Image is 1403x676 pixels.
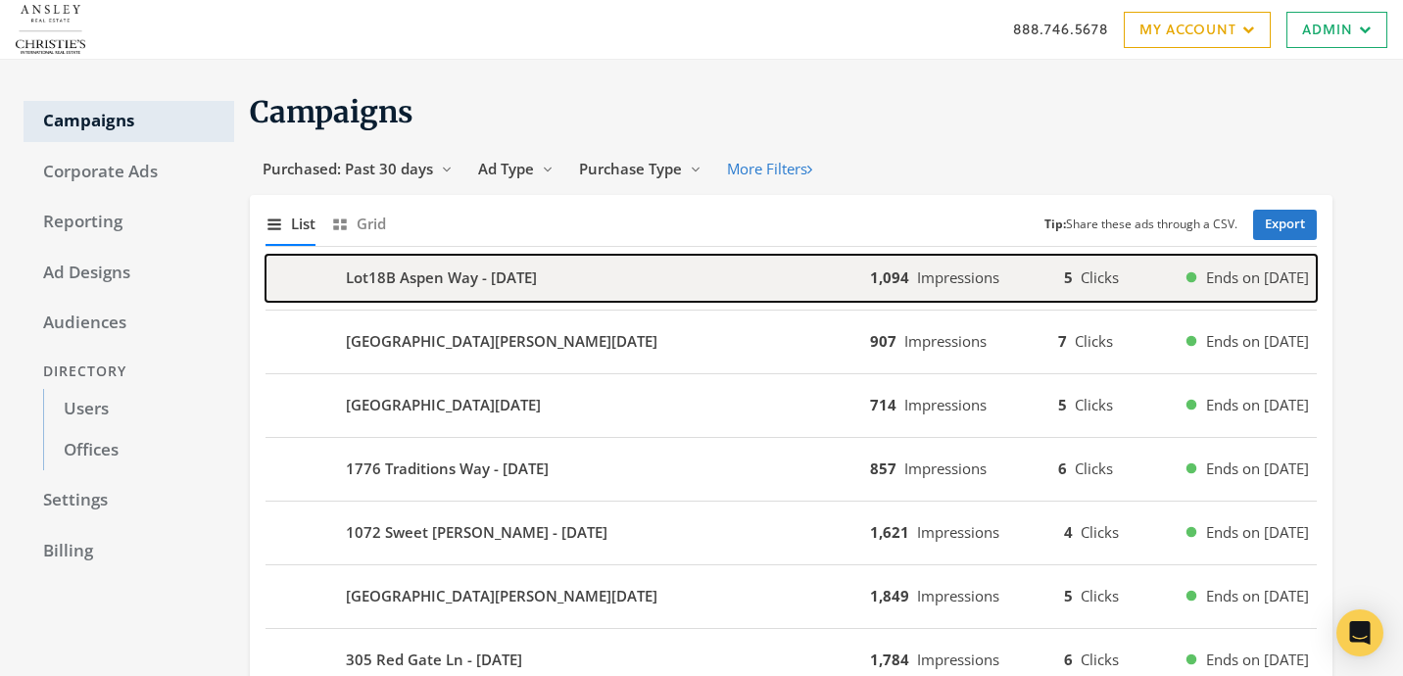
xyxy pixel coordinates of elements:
span: Impressions [904,459,987,478]
span: Campaigns [250,93,413,130]
a: Export [1253,210,1317,240]
span: Ends on [DATE] [1206,266,1309,289]
b: Tip: [1044,216,1066,232]
b: 857 [870,459,896,478]
a: Settings [24,480,234,521]
b: 7 [1058,331,1067,351]
b: 1072 Sweet [PERSON_NAME] - [DATE] [346,521,607,544]
b: 305 Red Gate Ln - [DATE] [346,649,522,671]
span: Purchased: Past 30 days [263,159,433,178]
span: Ends on [DATE] [1206,521,1309,544]
b: 1,621 [870,522,909,542]
a: Campaigns [24,101,234,142]
div: Open Intercom Messenger [1336,609,1383,656]
a: Audiences [24,303,234,344]
button: List [266,203,315,245]
span: Ends on [DATE] [1206,649,1309,671]
a: Ad Designs [24,253,234,294]
button: [GEOGRAPHIC_DATA][PERSON_NAME][DATE]907Impressions7ClicksEnds on [DATE] [266,318,1317,365]
span: Clicks [1081,267,1119,287]
button: Purchase Type [566,151,714,187]
b: [GEOGRAPHIC_DATA][DATE] [346,394,541,416]
b: 5 [1064,586,1073,605]
span: Ends on [DATE] [1206,394,1309,416]
button: Grid [331,203,386,245]
span: Clicks [1075,459,1113,478]
button: [GEOGRAPHIC_DATA][PERSON_NAME][DATE]1,849Impressions5ClicksEnds on [DATE] [266,573,1317,620]
b: 4 [1064,522,1073,542]
span: Impressions [917,522,999,542]
span: Clicks [1081,522,1119,542]
button: 1776 Traditions Way - [DATE]857Impressions6ClicksEnds on [DATE] [266,446,1317,493]
a: My Account [1124,12,1271,48]
a: 888.746.5678 [1013,19,1108,39]
b: Lot18B Aspen Way - [DATE] [346,266,537,289]
a: Users [43,389,234,430]
a: Offices [43,430,234,471]
button: Ad Type [465,151,566,187]
a: Reporting [24,202,234,243]
span: Impressions [917,267,999,287]
b: 5 [1058,395,1067,414]
span: Impressions [917,650,999,669]
b: 6 [1058,459,1067,478]
span: Ends on [DATE] [1206,330,1309,353]
span: Impressions [917,586,999,605]
small: Share these ads through a CSV. [1044,216,1237,234]
a: Admin [1286,12,1387,48]
span: Grid [357,213,386,235]
span: Ends on [DATE] [1206,458,1309,480]
b: 714 [870,395,896,414]
span: Ends on [DATE] [1206,585,1309,607]
img: Adwerx [16,5,85,54]
span: Clicks [1081,586,1119,605]
button: Purchased: Past 30 days [250,151,465,187]
b: 1,094 [870,267,909,287]
span: List [291,213,315,235]
span: Clicks [1075,395,1113,414]
button: 1072 Sweet [PERSON_NAME] - [DATE]1,621Impressions4ClicksEnds on [DATE] [266,509,1317,556]
span: Impressions [904,331,987,351]
button: Lot18B Aspen Way - [DATE]1,094Impressions5ClicksEnds on [DATE] [266,255,1317,302]
b: 907 [870,331,896,351]
a: Corporate Ads [24,152,234,193]
b: [GEOGRAPHIC_DATA][PERSON_NAME][DATE] [346,330,657,353]
span: Purchase Type [579,159,682,178]
button: More Filters [714,151,825,187]
button: [GEOGRAPHIC_DATA][DATE]714Impressions5ClicksEnds on [DATE] [266,382,1317,429]
b: [GEOGRAPHIC_DATA][PERSON_NAME][DATE] [346,585,657,607]
b: 1776 Traditions Way - [DATE] [346,458,549,480]
b: 5 [1064,267,1073,287]
div: Directory [24,354,234,390]
b: 1,784 [870,650,909,669]
span: Ad Type [478,159,534,178]
span: Impressions [904,395,987,414]
span: Clicks [1081,650,1119,669]
span: Clicks [1075,331,1113,351]
b: 6 [1064,650,1073,669]
b: 1,849 [870,586,909,605]
a: Billing [24,531,234,572]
